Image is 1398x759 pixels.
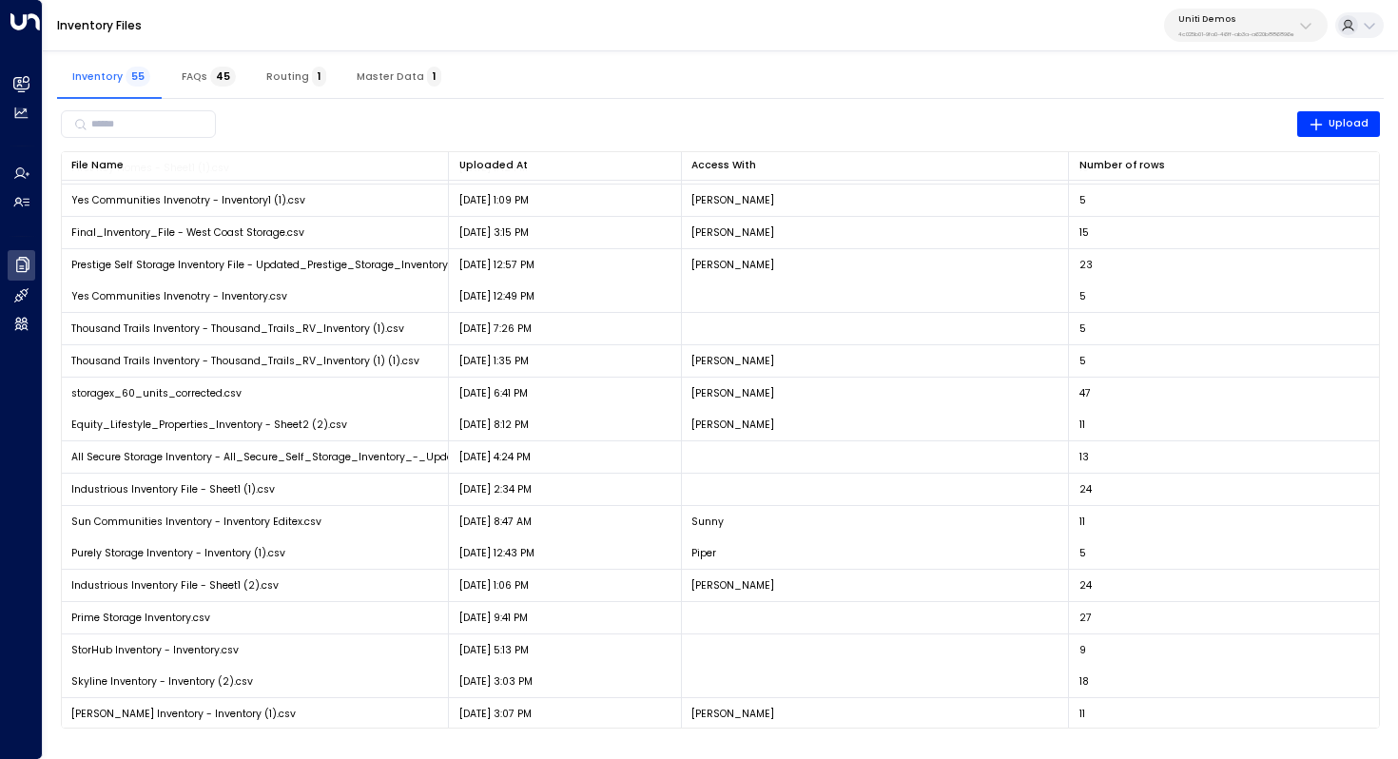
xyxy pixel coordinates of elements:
span: 18 [1079,674,1089,689]
p: [PERSON_NAME] [691,193,774,207]
span: Equity_Lifestyle_Properties_Inventory - Sheet2 (2).csv [71,418,347,432]
span: Master Data [357,70,441,83]
span: [PERSON_NAME] Inventory - Inventory (1).csv [71,707,296,721]
p: [DATE] 9:41 PM [459,611,528,625]
div: Uploaded At [459,157,528,174]
span: 45 [210,67,236,87]
span: 9 [1079,643,1086,657]
p: [PERSON_NAME] [691,225,774,240]
span: 5 [1079,321,1086,336]
p: 4c025b01-9fa0-46ff-ab3a-a620b886896e [1178,30,1294,38]
p: [PERSON_NAME] [691,578,774,593]
div: Access With [691,157,1058,174]
div: Number of rows [1079,157,1369,174]
p: [DATE] 3:03 PM [459,674,533,689]
span: 5 [1079,193,1086,207]
p: [DATE] 3:07 PM [459,707,532,721]
a: Inventory Files [57,17,142,33]
span: 11 [1079,707,1085,721]
span: 24 [1079,482,1092,496]
p: Piper [691,546,716,560]
p: [PERSON_NAME] [691,354,774,368]
p: [DATE] 12:43 PM [459,546,534,560]
span: 13 [1079,450,1089,464]
span: 24 [1079,578,1092,593]
span: 1 [427,67,441,87]
p: Uniti Demos [1178,13,1294,25]
span: Industrious Inventory File - Sheet1 (2).csv [71,578,279,593]
div: Number of rows [1079,157,1165,174]
span: Final_Inventory_File - West Coast Storage.csv [71,225,304,240]
span: 11 [1079,418,1085,432]
p: Sunny [691,515,724,529]
p: [DATE] 4:24 PM [459,450,531,464]
p: [PERSON_NAME] [691,258,774,272]
p: [DATE] 3:15 PM [459,225,529,240]
p: [DATE] 5:13 PM [459,643,529,657]
div: File Name [71,157,124,174]
p: [DATE] 7:26 PM [459,321,532,336]
span: Yes Communities Invenotry - Inventory.csv [71,289,287,303]
p: [DATE] 12:49 PM [459,289,534,303]
p: [DATE] 8:12 PM [459,418,529,432]
span: Upload [1309,115,1369,132]
p: [DATE] 1:06 PM [459,578,529,593]
p: [DATE] 1:35 PM [459,354,529,368]
span: Sun Communities Inventory - Inventory Editex.csv [71,515,321,529]
div: Uploaded At [459,157,671,174]
p: [DATE] 6:41 PM [459,386,528,400]
span: Thousand Trails Inventory - Thousand_Trails_RV_Inventory (1).csv [71,321,404,336]
p: [DATE] 2:34 PM [459,482,532,496]
span: FAQs [182,70,236,83]
span: All Secure Storage Inventory - All_Secure_Self_Storage_Inventory_-_Updated.csv [71,450,489,464]
span: 11 [1079,515,1085,529]
span: StorHub Inventory - Inventory.csv [71,643,239,657]
span: 47 [1079,386,1091,400]
p: [DATE] 12:57 PM [459,258,534,272]
span: Thousand Trails Inventory - Thousand_Trails_RV_Inventory (1) (1).csv [71,354,419,368]
span: Inventory [72,70,150,83]
span: 23 [1079,258,1093,272]
button: Uniti Demos4c025b01-9fa0-46ff-ab3a-a620b886896e [1164,9,1328,42]
p: [DATE] 1:09 PM [459,193,529,207]
span: 5 [1079,289,1086,303]
p: [PERSON_NAME] [691,418,774,432]
span: storagex_60_units_corrected.csv [71,386,242,400]
span: Industrious Inventory File - Sheet1 (1).csv [71,482,275,496]
p: [PERSON_NAME] [691,386,774,400]
span: 27 [1079,611,1092,625]
span: 55 [126,67,150,87]
span: Routing [266,70,326,83]
span: Prime Storage Inventory.csv [71,611,210,625]
span: 5 [1079,354,1086,368]
span: 1 [312,67,326,87]
span: Prestige Self Storage Inventory File - Updated_Prestige_Storage_Inventory_with_Location.csv [71,258,546,272]
span: Purely Storage Inventory - Inventory (1).csv [71,546,285,560]
p: [DATE] 8:47 AM [459,515,532,529]
span: Yes Communities Invenotry - Inventory1 (1).csv [71,193,305,207]
span: 5 [1079,546,1086,560]
span: Skyline Inventory - Inventory (2).csv [71,674,253,689]
p: [PERSON_NAME] [691,707,774,721]
div: File Name [71,157,438,174]
span: 15 [1079,225,1089,240]
button: Upload [1297,111,1381,138]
